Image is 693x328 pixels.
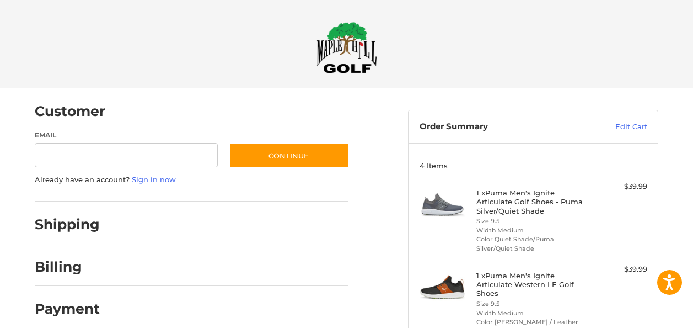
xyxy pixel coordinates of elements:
[35,103,105,120] h2: Customer
[476,226,588,235] li: Width Medium
[574,121,647,133] a: Edit Cart
[590,181,647,192] div: $39.99
[476,188,588,215] h4: 1 x Puma Men's Ignite Articulate Golf Shoes - Puma Silver/Quiet Shade
[316,22,377,73] img: Maple Hill Golf
[35,300,100,318] h2: Payment
[35,130,218,140] label: Email
[35,216,100,233] h2: Shipping
[420,121,574,133] h3: Order Summary
[35,174,348,186] p: Already have an account?
[132,175,176,184] a: Sign in now
[420,161,647,170] h3: 4 Items
[476,216,588,226] li: Size 9.5
[229,143,349,168] button: Continue
[35,258,99,276] h2: Billing
[476,235,588,253] li: Color Quiet Shade/Puma Silver/Quiet Shade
